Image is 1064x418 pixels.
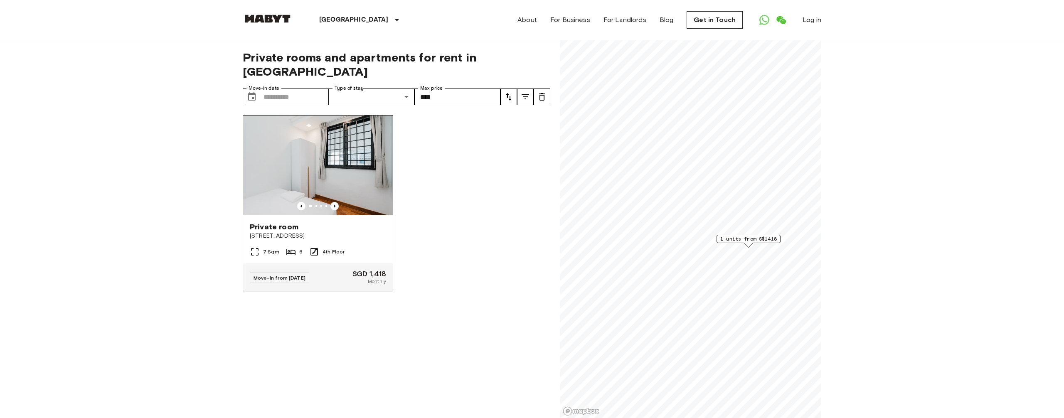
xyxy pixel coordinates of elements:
img: Habyt [243,15,293,23]
span: 6 [299,248,303,256]
a: Blog [660,15,674,25]
a: Open WeChat [773,12,789,28]
a: Get in Touch [687,11,743,29]
button: tune [500,89,517,105]
span: Monthly [368,278,386,285]
button: Choose date [244,89,260,105]
a: Open WhatsApp [756,12,773,28]
a: Mapbox logo [563,406,599,416]
span: SGD 1,418 [352,270,386,278]
p: [GEOGRAPHIC_DATA] [319,15,389,25]
span: Private room [250,222,298,232]
a: For Landlords [603,15,646,25]
span: 4th Floor [323,248,345,256]
span: 7 Sqm [263,248,279,256]
label: Type of stay [335,85,364,92]
label: Move-in date [249,85,279,92]
button: Previous image [330,202,339,210]
span: Private rooms and apartments for rent in [GEOGRAPHIC_DATA] [243,50,550,79]
span: Move-in from [DATE] [254,275,305,281]
span: 1 units from S$1418 [720,235,777,243]
a: Log in [803,15,821,25]
button: tune [517,89,534,105]
a: For Business [550,15,590,25]
a: About [517,15,537,25]
span: [STREET_ADDRESS] [250,232,386,240]
button: tune [534,89,550,105]
div: Map marker [717,235,781,248]
button: Previous image [297,202,305,210]
a: Marketing picture of unit SG-01-109-001-006Previous imagePrevious imagePrivate room[STREET_ADDRES... [243,115,393,292]
label: Max price [420,85,443,92]
img: Marketing picture of unit SG-01-109-001-006 [243,116,393,215]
